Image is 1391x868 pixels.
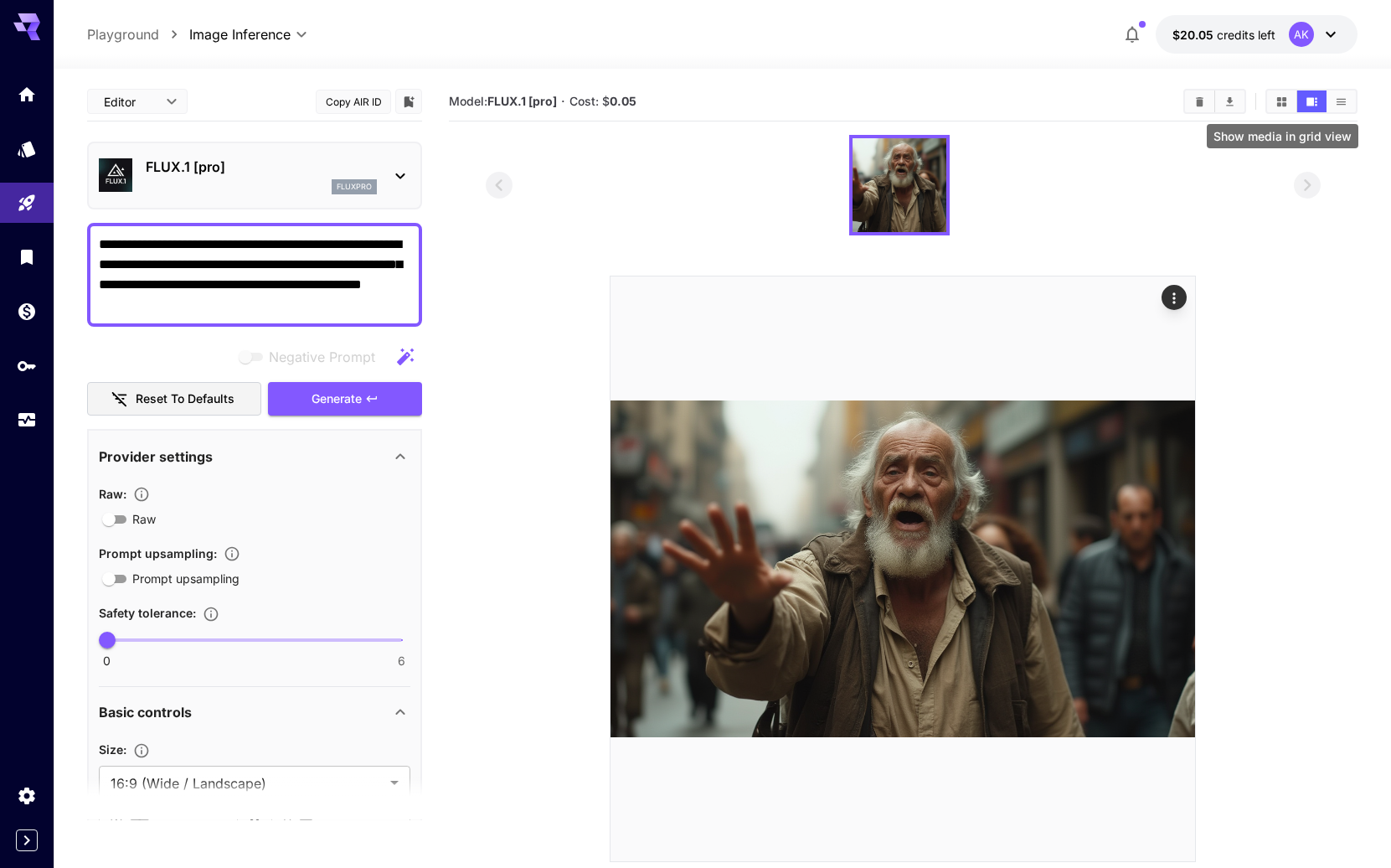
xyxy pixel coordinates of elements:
[1327,90,1356,112] button: Show media in list view
[17,301,37,322] div: Wallet
[853,138,946,232] img: FAAAAAElFTkSuQmCC
[337,181,372,193] p: fluxpro
[17,84,37,105] div: Home
[217,545,247,562] button: Enables automatic enhancement and expansion of the input prompt to improve generation quality and...
[99,150,410,201] div: FLUX.1 [pro]fluxpro
[87,382,261,416] button: Reset to defaults
[196,606,226,623] button: Controls the tolerance level for input and output content moderation. Lower values apply stricter...
[1185,90,1214,112] button: Clear All
[189,24,291,44] span: Image Inference
[1162,285,1187,310] div: Actions
[99,437,410,477] div: Provider settings
[87,24,189,44] nav: breadcrumb
[99,692,410,732] div: Basic controls
[401,91,416,111] button: Add to library
[1265,89,1358,114] div: Show media in grid viewShow media in video viewShow media in list view
[1297,90,1327,112] button: Show media in video view
[1215,90,1244,112] button: Download All
[1267,90,1296,112] button: Show media in grid view
[1289,22,1314,47] div: AK
[17,246,37,267] div: Library
[104,93,156,111] span: Editor
[449,94,557,108] span: Model:
[316,90,391,114] button: Copy AIR ID
[111,773,384,793] span: 16:9 (Wide / Landscape)
[610,276,1195,861] img: FAAAAAElFTkSuQmCC
[1172,28,1217,42] span: $20.05
[1217,28,1275,42] span: credits left
[1156,15,1358,54] button: $20.05AK
[398,653,405,669] span: 6
[126,486,157,503] button: Controls the level of post-processing applied to generated images.
[16,829,38,851] button: Expand sidebar
[99,742,126,757] span: Size :
[17,193,37,214] div: Playground
[17,785,37,806] div: Settings
[87,24,159,44] a: Playground
[1207,124,1358,148] div: Show media in grid view
[312,389,362,410] span: Generate
[569,94,636,108] span: Cost: $
[99,606,196,620] span: Safety tolerance :
[99,487,126,501] span: Raw :
[235,346,389,367] span: Negative prompts are not compatible with the selected model.
[610,94,636,108] b: 0.05
[99,702,192,722] p: Basic controls
[268,382,422,416] button: Generate
[99,546,217,561] span: Prompt upsampling :
[126,742,157,759] button: Adjust the dimensions of the generated image by specifying its width and height in pixels, or sel...
[17,355,37,376] div: API Keys
[103,653,111,669] span: 0
[99,447,213,467] p: Provider settings
[561,91,565,111] p: ·
[132,510,156,528] span: Raw
[17,138,37,159] div: Models
[269,347,375,367] span: Negative Prompt
[17,410,37,431] div: Usage
[146,157,377,177] p: FLUX.1 [pro]
[132,570,240,587] span: Prompt upsampling
[1183,89,1246,114] div: Clear AllDownload All
[1172,26,1275,44] div: $20.05
[487,94,557,108] b: FLUX.1 [pro]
